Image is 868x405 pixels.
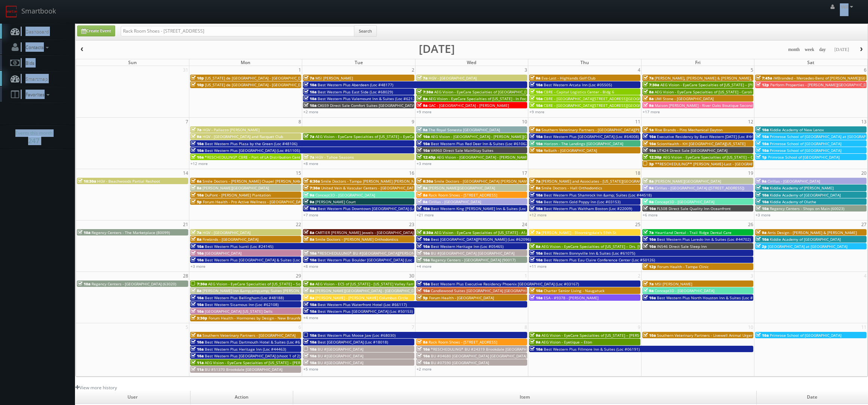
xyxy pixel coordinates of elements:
[657,295,765,300] span: Best Western Plus North Houston Inn & Suites (Loc #44475)
[304,154,314,160] span: 7a
[303,315,318,320] a: +4 more
[655,89,781,94] span: AEG Vision - EyeCare Specialties of [US_STATE] - Carolina Family Vision
[643,75,654,81] span: 7a
[191,185,201,190] span: 8a
[304,185,320,190] span: 7:30a
[78,178,96,184] span: 10:30a
[529,264,547,269] a: +11 more
[417,230,433,235] span: 8:30a
[191,237,201,242] span: 8a
[304,302,316,307] span: 10a
[643,103,654,108] span: 9a
[643,161,654,166] span: 3p
[756,230,766,235] span: 9a
[802,45,817,54] button: week
[530,295,543,300] span: 10a
[191,192,204,198] span: 10a
[190,264,205,269] a: +3 more
[22,60,34,66] span: Bids
[78,230,90,235] span: 10a
[315,134,460,139] span: AEG Vision - EyeCare Specialties of [US_STATE] – EyeCare in [GEOGRAPHIC_DATA]
[530,82,543,87] span: 10a
[544,250,635,256] span: Best Western Bonnyville Inn & Suites (Loc #61075)
[544,199,621,204] span: Best Western Gold Poppy Inn (Loc #03153)
[530,96,543,101] span: 10a
[544,295,598,300] span: ESA - #9378 - [PERSON_NAME]
[643,185,654,190] span: 9a
[417,103,427,108] span: 9a
[544,134,639,139] span: Best Western Plus [GEOGRAPHIC_DATA] (Loc #64008)
[530,89,543,94] span: 10a
[544,103,664,108] span: CBRE - [GEOGRAPHIC_DATA][STREET_ADDRESS][GEOGRAPHIC_DATA]
[191,75,204,81] span: 10p
[657,333,807,338] span: Southern Veterinary Partners - Livewell Animal Urgent Care of [GEOGRAPHIC_DATA]
[643,141,656,146] span: 10a
[191,315,207,321] span: 3:30p
[431,288,541,293] span: Candlewood Suites [GEOGRAPHIC_DATA] [GEOGRAPHIC_DATA]
[318,339,388,345] span: Best [GEOGRAPHIC_DATA] (Loc #18018)
[530,75,540,81] span: 9a
[121,26,354,36] input: Search for Events
[417,185,427,190] span: 8a
[541,230,616,235] span: [PERSON_NAME] - Bloomingdale's 59th St
[643,154,662,160] span: 12:30p
[417,257,430,262] span: 10a
[544,288,604,293] span: Charter Senior Living - Naugatuck
[530,206,543,211] span: 10a
[191,82,204,87] span: 10p
[770,141,841,146] span: Primrose School of [GEOGRAPHIC_DATA]
[429,127,500,132] span: The Royal Sonesta [GEOGRAPHIC_DATA]
[321,178,448,184] span: Smile Doctors - Tampa [PERSON_NAME] [PERSON_NAME] Orthodontics
[354,25,377,37] button: Search
[643,288,654,293] span: 9a
[190,161,208,166] a: +12 more
[417,178,433,184] span: 6:30a
[304,257,316,262] span: 10a
[191,244,204,249] span: 10a
[417,237,430,242] span: 10a
[431,257,516,262] span: Regency Centers - [GEOGRAPHIC_DATA] (90017)
[202,127,259,132] span: HGV - Pallazzo [PERSON_NAME]
[417,148,430,153] span: 10a
[663,154,795,160] span: AEG Vision - EyeCare Specialties of [US_STATE] – Cascade Family Eye Care
[318,89,393,94] span: Best Western Plus East Side (Loc #68029)
[6,6,18,18] img: smartbook-logo.png
[530,141,543,146] span: 10a
[417,134,430,139] span: 10a
[208,315,315,321] span: Forum Health - Hormones by Design - New Braunfels Clinic
[541,339,592,345] span: AEG Vision - Eyetique – Eton
[657,206,731,211] span: FL508 Direct Sale Quality Inn Oceanfront
[770,199,816,204] span: Kiddie Academy of Olathe
[530,148,543,153] span: 10a
[417,288,430,293] span: 10a
[657,237,751,242] span: Best Western Plus Laredo Inn & Suites (Loc #44702)
[655,199,714,204] span: Concept3D - [GEOGRAPHIC_DATA]
[191,281,207,286] span: 7:30a
[657,244,707,249] span: IN546 Direct Sale Sleep Inn
[655,288,714,293] span: Concept3D - [GEOGRAPHIC_DATA]
[643,109,660,114] a: +17 more
[655,75,799,81] span: [PERSON_NAME], [PERSON_NAME] & [PERSON_NAME], LLC - [GEOGRAPHIC_DATA]
[97,178,160,184] span: HGV - Beachwoods Partial Reshoot
[756,148,769,153] span: 10a
[315,199,356,204] span: [PERSON_NAME] Court
[431,134,560,139] span: AEG Vision - [GEOGRAPHIC_DATA] - [PERSON_NAME][GEOGRAPHIC_DATA]
[768,154,840,160] span: Primrose School of [GEOGRAPHIC_DATA]
[205,302,279,307] span: Best Western Sicamous Inn (Loc #62108)
[318,333,396,338] span: Best Western Plus Moose Jaw (Loc #68030)
[756,82,769,87] span: 12p
[429,103,509,108] span: GAC - [GEOGRAPHIC_DATA] - [PERSON_NAME]
[434,89,595,94] span: AEG Vision - EyeCare Specialties of [GEOGRAPHIC_DATA][US_STATE] - [GEOGRAPHIC_DATA]
[431,206,542,211] span: Best Western King [PERSON_NAME] Inn & Suites (Loc #62106)
[429,295,494,300] span: Forum Health - [GEOGRAPHIC_DATA]
[786,45,802,54] button: month
[417,96,427,101] span: 8a
[431,250,514,256] span: BU #[GEOGRAPHIC_DATA] [GEOGRAPHIC_DATA]
[191,148,204,153] span: 10a
[202,185,269,190] span: [PERSON_NAME][GEOGRAPHIC_DATA]
[417,295,428,300] span: 5p
[205,244,273,249] span: Best Western Plus Isanti (Loc #24145)
[191,302,204,307] span: 10a
[655,230,732,235] span: Heartland Dental - Trail Ridge Dental Care
[202,230,250,235] span: HGV - [GEOGRAPHIC_DATA]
